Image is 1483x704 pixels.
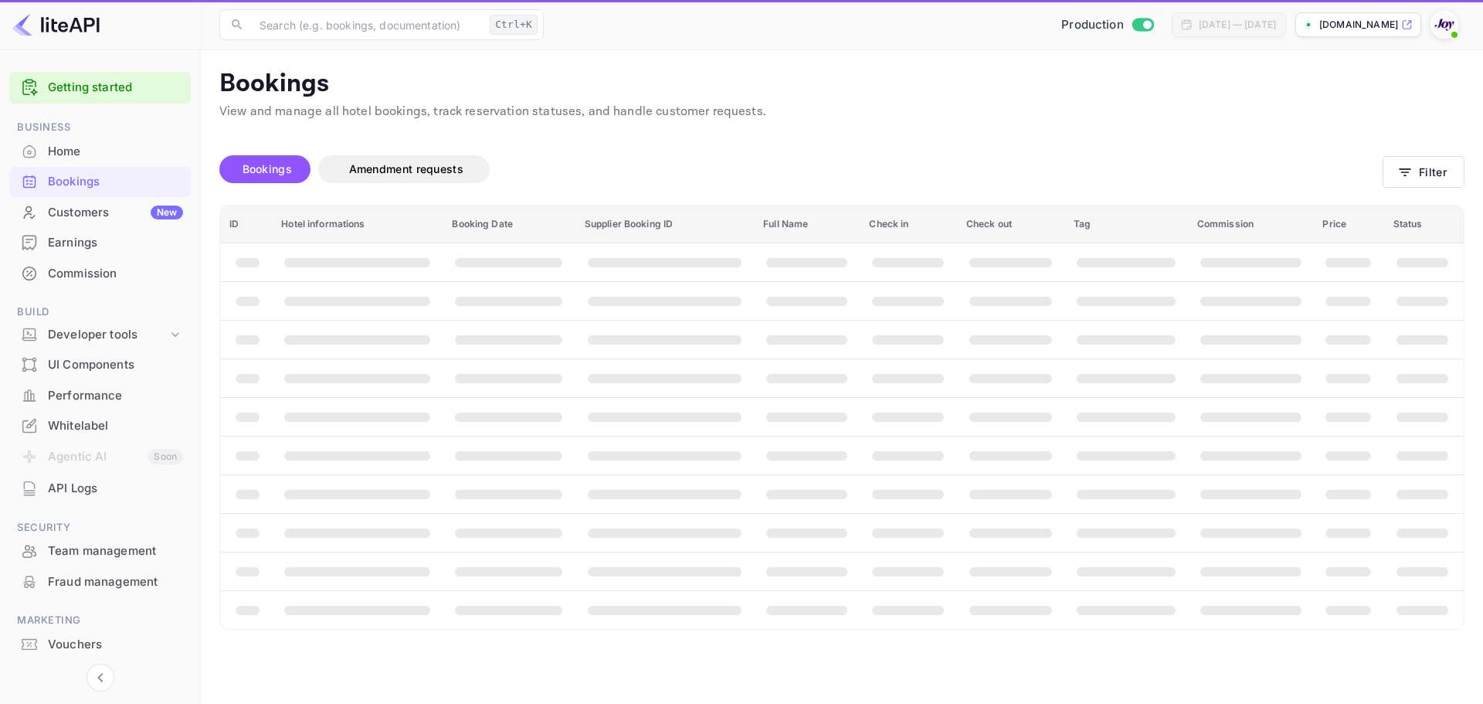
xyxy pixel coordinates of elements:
[9,536,191,566] div: Team management
[9,381,191,410] a: Performance
[9,519,191,536] span: Security
[9,304,191,321] span: Build
[9,228,191,257] a: Earnings
[48,573,183,591] div: Fraud management
[1313,206,1383,243] th: Price
[48,79,183,97] a: Getting started
[1199,18,1276,32] div: [DATE] — [DATE]
[9,198,191,226] a: CustomersNew
[9,630,191,660] div: Vouchers
[9,474,191,504] div: API Logs
[1061,16,1124,34] span: Production
[48,143,183,161] div: Home
[754,206,860,243] th: Full Name
[9,474,191,502] a: API Logs
[575,206,754,243] th: Supplier Booking ID
[243,162,292,175] span: Bookings
[48,204,183,222] div: Customers
[48,173,183,191] div: Bookings
[1432,12,1457,37] img: With Joy
[9,137,191,165] a: Home
[1064,206,1188,243] th: Tag
[9,381,191,411] div: Performance
[48,265,183,283] div: Commission
[48,356,183,374] div: UI Components
[219,69,1464,100] p: Bookings
[490,15,538,35] div: Ctrl+K
[443,206,575,243] th: Booking Date
[87,664,114,692] button: Collapse navigation
[9,321,191,349] div: Developer tools
[9,198,191,228] div: CustomersNew
[9,119,191,136] span: Business
[9,350,191,379] a: UI Components
[220,206,1464,629] table: booking table
[9,228,191,258] div: Earnings
[1319,18,1398,32] p: [DOMAIN_NAME]
[9,536,191,565] a: Team management
[1055,16,1159,34] div: Switch to Sandbox mode
[48,234,183,252] div: Earnings
[48,542,183,560] div: Team management
[48,387,183,405] div: Performance
[9,350,191,380] div: UI Components
[219,103,1464,121] p: View and manage all hotel bookings, track reservation statuses, and handle customer requests.
[12,12,100,37] img: LiteAPI logo
[9,137,191,167] div: Home
[9,259,191,289] div: Commission
[349,162,463,175] span: Amendment requests
[860,206,956,243] th: Check in
[9,567,191,597] div: Fraud management
[9,411,191,441] div: Whitelabel
[9,612,191,629] span: Marketing
[957,206,1064,243] th: Check out
[9,630,191,658] a: Vouchers
[1384,206,1464,243] th: Status
[9,167,191,197] div: Bookings
[9,167,191,196] a: Bookings
[9,72,191,104] div: Getting started
[219,155,1383,183] div: account-settings tabs
[272,206,443,243] th: Hotel informations
[48,480,183,498] div: API Logs
[48,326,168,344] div: Developer tools
[220,206,272,243] th: ID
[1188,206,1314,243] th: Commission
[250,9,484,40] input: Search (e.g. bookings, documentation)
[48,636,183,654] div: Vouchers
[151,206,183,219] div: New
[9,411,191,440] a: Whitelabel
[9,259,191,287] a: Commission
[1383,156,1464,188] button: Filter
[48,417,183,435] div: Whitelabel
[9,567,191,596] a: Fraud management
